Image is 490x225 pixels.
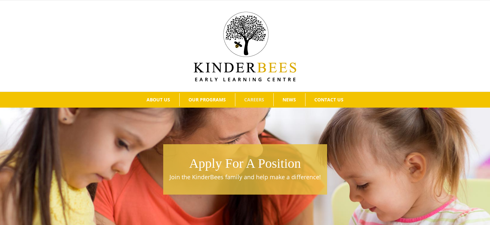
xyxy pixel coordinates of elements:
[305,93,353,106] a: CONTACT US
[194,12,296,81] img: Kinder Bees Logo
[188,97,226,102] span: OUR PROGRAMS
[283,97,296,102] span: NEWS
[244,97,264,102] span: CAREERS
[274,93,305,106] a: NEWS
[138,93,179,106] a: ABOUT US
[167,173,324,182] p: Join the KinderBees family and help make a difference!
[180,93,235,106] a: OUR PROGRAMS
[235,93,273,106] a: CAREERS
[314,97,343,102] span: CONTACT US
[167,154,324,173] h1: Apply For A Position
[10,92,480,108] nav: Main Menu
[147,97,170,102] span: ABOUT US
